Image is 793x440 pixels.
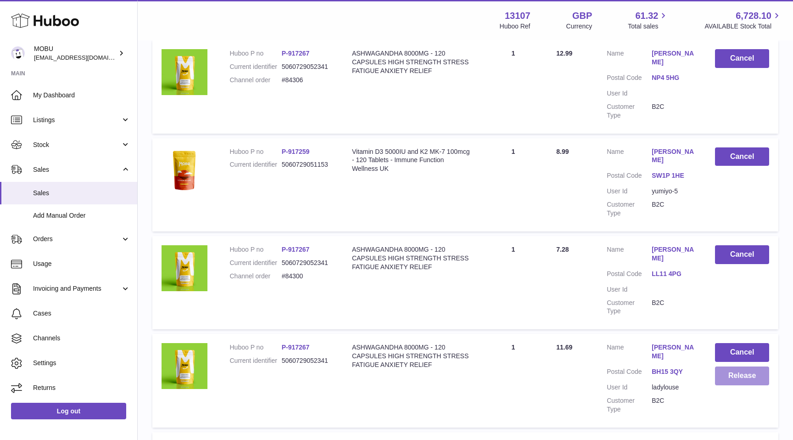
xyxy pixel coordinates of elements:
span: Settings [33,359,130,367]
img: mo@mobu.co.uk [11,46,25,60]
dd: B2C [652,299,697,316]
div: Vitamin D3 5000IU and K2 MK-7 100mcg - 120 Tablets - Immune Function Wellness UK [352,147,470,174]
button: Cancel [715,147,769,166]
a: 61.32 Total sales [628,10,669,31]
span: Sales [33,165,121,174]
dt: Postal Code [607,73,652,85]
dt: Current identifier [229,160,281,169]
dd: #84300 [282,272,334,281]
td: 1 [479,138,547,231]
div: ASHWAGANDHA 8000MG - 120 CAPSULES HIGH STRENGTH STRESS FATIGUE ANXIETY RELIEF [352,343,470,369]
span: 7.28 [556,246,569,253]
dt: User Id [607,187,652,196]
span: Orders [33,235,121,243]
dd: 5060729052341 [282,259,334,267]
dt: Huboo P no [229,147,281,156]
dt: Huboo P no [229,49,281,58]
a: LL11 4PG [652,270,697,278]
a: SW1P 1HE [652,171,697,180]
dt: Channel order [229,272,281,281]
a: [PERSON_NAME] [652,245,697,263]
td: 1 [479,236,547,329]
span: Add Manual Order [33,211,130,220]
a: P-917267 [282,50,310,57]
span: Usage [33,259,130,268]
dt: Name [607,343,652,363]
strong: 13107 [505,10,531,22]
span: 8.99 [556,148,569,155]
a: P-917259 [282,148,310,155]
a: NP4 5HG [652,73,697,82]
a: BH15 3QY [652,367,697,376]
span: Sales [33,189,130,197]
dd: 5060729052341 [282,62,334,71]
td: 1 [479,334,547,427]
dt: User Id [607,383,652,392]
button: Cancel [715,245,769,264]
dt: Channel order [229,76,281,85]
div: Huboo Ref [500,22,531,31]
div: MOBU [34,45,117,62]
a: Log out [11,403,126,419]
td: 1 [479,40,547,133]
dd: #84306 [282,76,334,85]
dt: Customer Type [607,396,652,414]
a: [PERSON_NAME] [652,49,697,67]
dt: Current identifier [229,259,281,267]
dt: Current identifier [229,62,281,71]
span: Listings [33,116,121,124]
button: Release [715,367,769,385]
span: Invoicing and Payments [33,284,121,293]
dd: 5060729052341 [282,356,334,365]
dt: Customer Type [607,299,652,316]
span: Channels [33,334,130,343]
span: [EMAIL_ADDRESS][DOMAIN_NAME] [34,54,135,61]
a: P-917267 [282,246,310,253]
img: $_57.PNG [162,343,207,389]
dt: Name [607,49,652,69]
dt: Name [607,147,652,167]
dt: Postal Code [607,367,652,378]
img: $_57.PNG [162,49,207,95]
a: [PERSON_NAME] [652,343,697,361]
dt: Current identifier [229,356,281,365]
span: Stock [33,141,121,149]
dd: B2C [652,102,697,120]
dt: Customer Type [607,200,652,218]
dt: Postal Code [607,171,652,182]
span: 6,728.10 [736,10,771,22]
strong: GBP [572,10,592,22]
dt: Postal Code [607,270,652,281]
img: $_57.PNG [162,147,207,193]
span: 61.32 [635,10,658,22]
div: Currency [566,22,592,31]
span: Total sales [628,22,669,31]
button: Cancel [715,49,769,68]
dt: Huboo P no [229,245,281,254]
dd: B2C [652,200,697,218]
dt: Customer Type [607,102,652,120]
a: [PERSON_NAME] [652,147,697,165]
dd: B2C [652,396,697,414]
span: Cases [33,309,130,318]
dd: 5060729051153 [282,160,334,169]
button: Cancel [715,343,769,362]
dt: Name [607,245,652,265]
span: 12.99 [556,50,572,57]
dd: yumiyo-5 [652,187,697,196]
span: Returns [33,384,130,392]
dt: Huboo P no [229,343,281,352]
dt: User Id [607,89,652,98]
span: AVAILABLE Stock Total [704,22,782,31]
dd: ladylouse [652,383,697,392]
div: ASHWAGANDHA 8000MG - 120 CAPSULES HIGH STRENGTH STRESS FATIGUE ANXIETY RELIEF [352,245,470,271]
a: P-917267 [282,344,310,351]
span: My Dashboard [33,91,130,100]
dt: User Id [607,285,652,294]
img: $_57.PNG [162,245,207,291]
span: 11.69 [556,344,572,351]
div: ASHWAGANDHA 8000MG - 120 CAPSULES HIGH STRENGTH STRESS FATIGUE ANXIETY RELIEF [352,49,470,75]
a: 6,728.10 AVAILABLE Stock Total [704,10,782,31]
